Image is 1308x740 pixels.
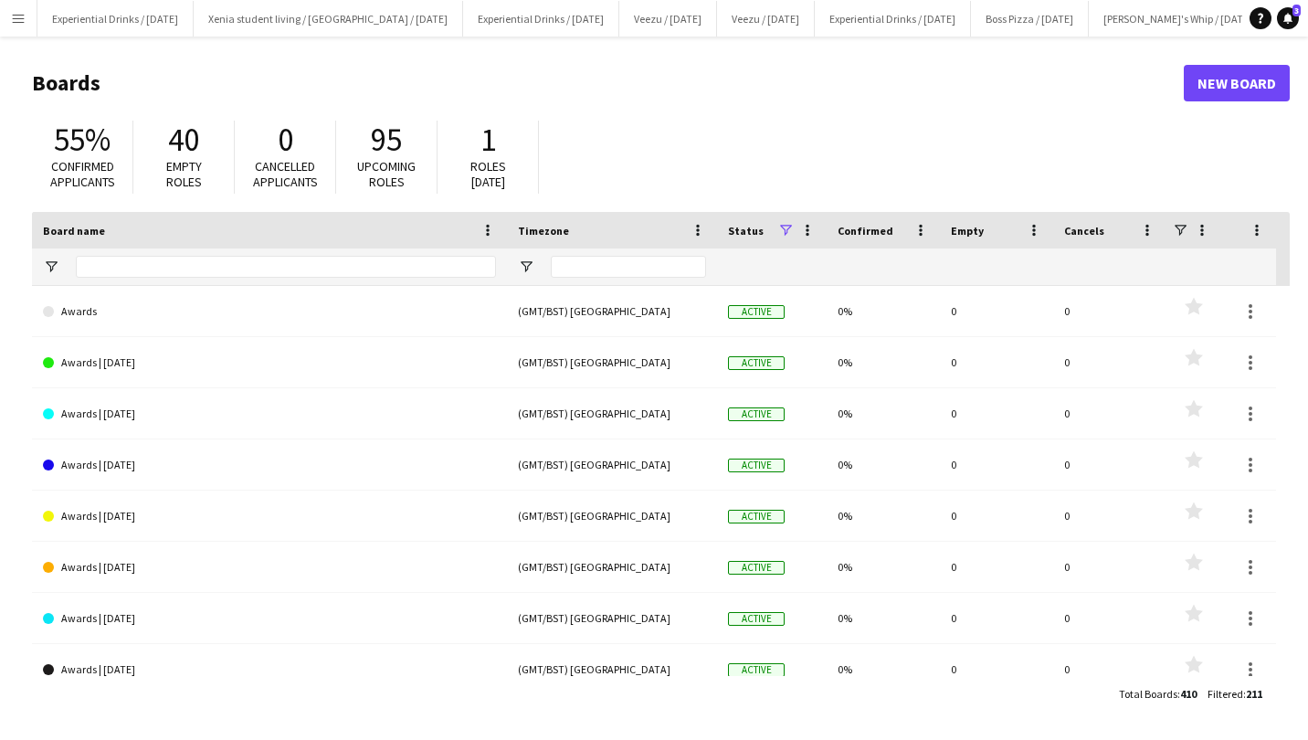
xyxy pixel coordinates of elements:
[1277,7,1299,29] a: 3
[827,286,940,336] div: 0%
[1053,542,1166,592] div: 0
[43,439,496,491] a: Awards | [DATE]
[940,286,1053,336] div: 0
[1292,5,1301,16] span: 3
[253,158,318,190] span: Cancelled applicants
[43,593,496,644] a: Awards | [DATE]
[54,120,111,160] span: 55%
[827,388,940,439] div: 0%
[1184,65,1290,101] a: New Board
[168,120,199,160] span: 40
[76,256,496,278] input: Board name Filter Input
[518,259,534,275] button: Open Filter Menu
[815,1,971,37] button: Experiential Drinks / [DATE]
[728,510,785,523] span: Active
[1246,687,1262,701] span: 211
[43,259,59,275] button: Open Filter Menu
[43,337,496,388] a: Awards | [DATE]
[551,256,706,278] input: Timezone Filter Input
[940,542,1053,592] div: 0
[728,407,785,421] span: Active
[470,158,506,190] span: Roles [DATE]
[827,337,940,387] div: 0%
[463,1,619,37] button: Experiential Drinks / [DATE]
[940,491,1053,541] div: 0
[1089,1,1268,37] button: [PERSON_NAME]'s Whip / [DATE]
[1053,491,1166,541] div: 0
[507,644,717,694] div: (GMT/BST) [GEOGRAPHIC_DATA]
[728,224,764,238] span: Status
[1180,687,1197,701] span: 410
[43,388,496,439] a: Awards | [DATE]
[940,337,1053,387] div: 0
[507,337,717,387] div: (GMT/BST) [GEOGRAPHIC_DATA]
[507,542,717,592] div: (GMT/BST) [GEOGRAPHIC_DATA]
[1119,676,1197,712] div: :
[827,593,940,643] div: 0%
[518,224,569,238] span: Timezone
[278,120,293,160] span: 0
[827,644,940,694] div: 0%
[1053,593,1166,643] div: 0
[43,224,105,238] span: Board name
[728,612,785,626] span: Active
[940,593,1053,643] div: 0
[1053,439,1166,490] div: 0
[827,491,940,541] div: 0%
[951,224,984,238] span: Empty
[838,224,893,238] span: Confirmed
[507,286,717,336] div: (GMT/BST) [GEOGRAPHIC_DATA]
[1064,224,1104,238] span: Cancels
[827,439,940,490] div: 0%
[507,439,717,490] div: (GMT/BST) [GEOGRAPHIC_DATA]
[1119,687,1177,701] span: Total Boards
[1053,644,1166,694] div: 0
[37,1,194,37] button: Experiential Drinks / [DATE]
[1053,388,1166,439] div: 0
[971,1,1089,37] button: Boss Pizza / [DATE]
[32,69,1184,97] h1: Boards
[728,459,785,472] span: Active
[43,286,496,337] a: Awards
[728,561,785,575] span: Active
[43,644,496,695] a: Awards | [DATE]
[507,491,717,541] div: (GMT/BST) [GEOGRAPHIC_DATA]
[728,356,785,370] span: Active
[827,542,940,592] div: 0%
[371,120,402,160] span: 95
[717,1,815,37] button: Veezu / [DATE]
[1208,676,1262,712] div: :
[50,158,115,190] span: Confirmed applicants
[194,1,463,37] button: Xenia student living / [GEOGRAPHIC_DATA] / [DATE]
[480,120,496,160] span: 1
[1208,687,1243,701] span: Filtered
[357,158,416,190] span: Upcoming roles
[507,388,717,439] div: (GMT/BST) [GEOGRAPHIC_DATA]
[619,1,717,37] button: Veezu / [DATE]
[1053,337,1166,387] div: 0
[940,439,1053,490] div: 0
[43,491,496,542] a: Awards | [DATE]
[940,388,1053,439] div: 0
[728,663,785,677] span: Active
[507,593,717,643] div: (GMT/BST) [GEOGRAPHIC_DATA]
[43,542,496,593] a: Awards | [DATE]
[1053,286,1166,336] div: 0
[940,644,1053,694] div: 0
[728,305,785,319] span: Active
[166,158,202,190] span: Empty roles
